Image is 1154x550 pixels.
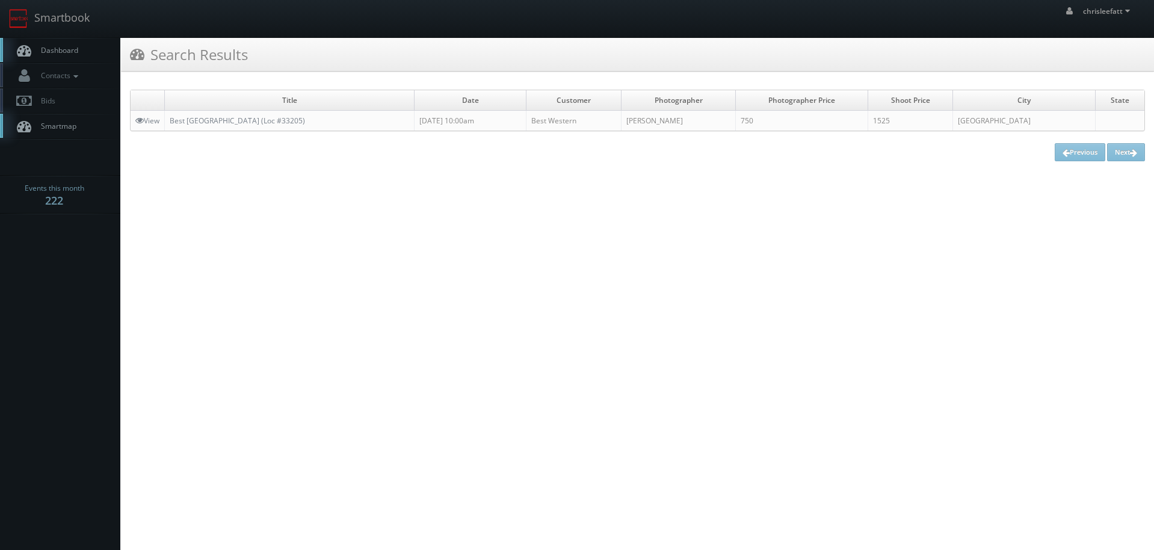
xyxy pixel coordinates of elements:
a: Best [GEOGRAPHIC_DATA] (Loc #33205) [170,116,305,126]
img: smartbook-logo.png [9,9,28,28]
h3: Search Results [130,44,248,65]
td: Photographer [621,90,736,111]
td: Shoot Price [868,90,953,111]
td: Photographer Price [736,90,868,111]
strong: 222 [45,193,63,208]
td: City [952,90,1095,111]
span: Bids [35,96,55,106]
span: Contacts [35,70,81,81]
td: [DATE] 10:00am [415,111,526,131]
td: 750 [736,111,868,131]
td: State [1095,90,1144,111]
span: Dashboard [35,45,78,55]
td: [GEOGRAPHIC_DATA] [952,111,1095,131]
td: Customer [526,90,621,111]
td: Date [415,90,526,111]
span: chrisleefatt [1083,6,1134,16]
td: Best Western [526,111,621,131]
td: 1525 [868,111,953,131]
span: Events this month [25,182,84,194]
span: Smartmap [35,121,76,131]
td: [PERSON_NAME] [621,111,736,131]
td: Title [165,90,415,111]
a: View [135,116,159,126]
